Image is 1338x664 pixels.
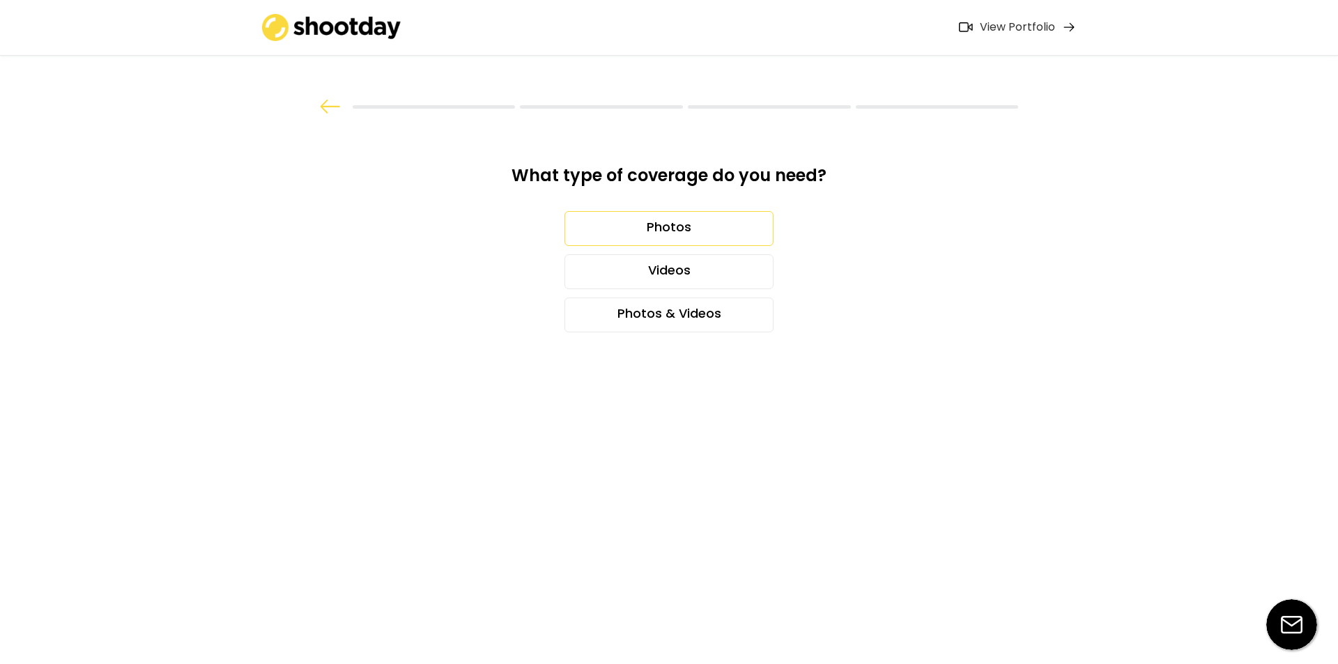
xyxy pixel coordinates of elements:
div: View Portfolio [980,20,1055,35]
img: email-icon%20%281%29.svg [1266,599,1317,650]
div: Photos [564,211,774,246]
img: shootday_logo.png [262,14,401,41]
img: Icon%20feather-video%402x.png [959,22,973,32]
div: Videos [564,254,774,289]
div: What type of coverage do you need? [479,164,859,197]
div: Photos & Videos [564,298,774,332]
img: arrow%20back.svg [320,100,341,114]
